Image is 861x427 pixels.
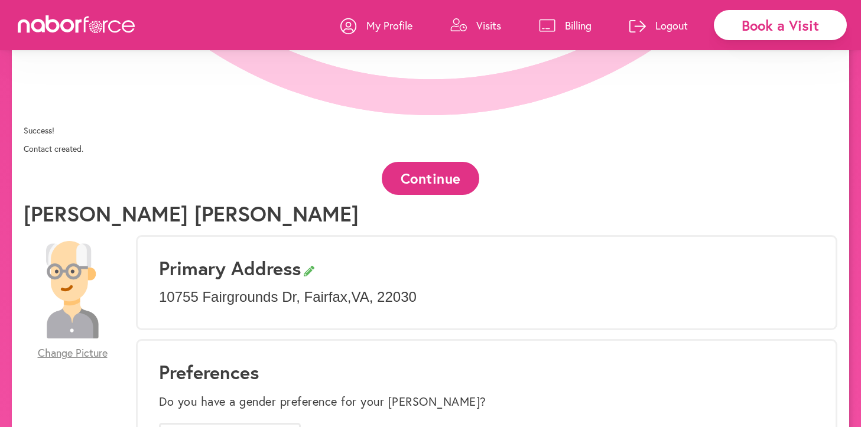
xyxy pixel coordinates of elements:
p: Billing [565,18,592,32]
p: Contact created. [24,144,837,154]
span: Change Picture [38,347,108,360]
p: My Profile [366,18,412,32]
h1: Preferences [159,361,814,383]
p: Success! [24,126,837,136]
h3: Primary Address [159,257,814,279]
button: Continue [382,162,479,194]
p: Visits [476,18,501,32]
label: Do you have a gender preference for your [PERSON_NAME]? [159,395,486,409]
a: Logout [629,8,688,43]
a: Billing [539,8,592,43]
a: My Profile [340,8,412,43]
div: Book a Visit [714,10,847,40]
img: 28479a6084c73c1d882b58007db4b51f.png [24,241,121,338]
p: 10755 Fairgrounds Dr , Fairfax , VA , 22030 [159,289,814,306]
a: Visits [450,8,501,43]
h1: [PERSON_NAME] [PERSON_NAME] [24,201,359,226]
p: Logout [655,18,688,32]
